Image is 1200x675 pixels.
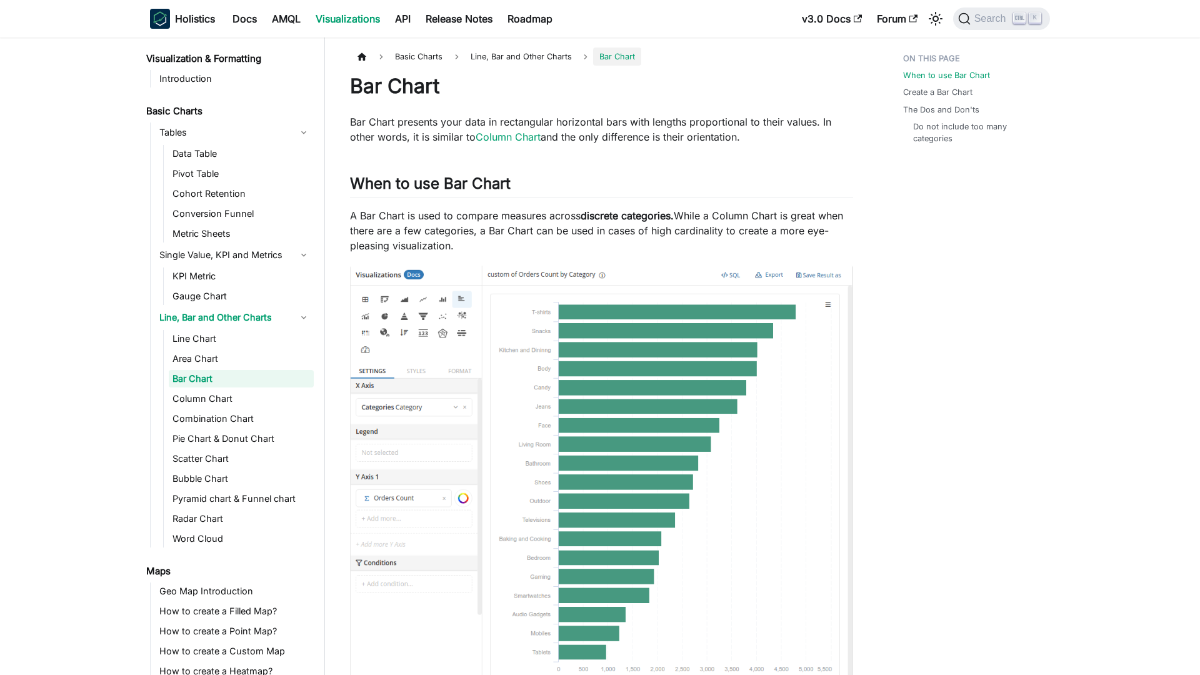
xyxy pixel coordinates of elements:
[225,9,264,29] a: Docs
[169,450,314,467] a: Scatter Chart
[169,145,314,162] a: Data Table
[169,530,314,547] a: Word Cloud
[953,7,1050,30] button: Search (Ctrl+K)
[169,490,314,507] a: Pyramid chart & Funnel chart
[169,165,314,182] a: Pivot Table
[308,9,387,29] a: Visualizations
[137,37,325,675] nav: Docs sidebar
[169,205,314,222] a: Conversion Funnel
[903,86,972,98] a: Create a Bar Chart
[869,9,925,29] a: Forum
[350,74,853,99] h1: Bar Chart
[350,47,853,66] nav: Breadcrumbs
[581,209,674,222] strong: discrete categories.
[142,102,314,120] a: Basic Charts
[1029,12,1041,24] kbd: K
[156,602,314,620] a: How to create a Filled Map?
[156,122,314,142] a: Tables
[156,307,314,327] a: Line, Bar and Other Charts
[169,410,314,427] a: Combination Chart
[926,9,946,29] button: Switch between dark and light mode (currently light mode)
[464,47,578,66] span: Line, Bar and Other Charts
[169,390,314,407] a: Column Chart
[350,47,374,66] a: Home page
[169,225,314,242] a: Metric Sheets
[350,208,853,253] p: A Bar Chart is used to compare measures across While a Column Chart is great when there are a few...
[794,9,869,29] a: v3.0 Docs
[913,121,1037,144] a: Do not include too many categories
[169,510,314,527] a: Radar Chart
[142,562,314,580] a: Maps
[903,104,979,116] a: The Dos and Don'ts
[169,330,314,347] a: Line Chart
[593,47,641,66] span: Bar Chart
[156,622,314,640] a: How to create a Point Map?
[142,50,314,67] a: Visualization & Formatting
[156,582,314,600] a: Geo Map Introduction
[264,9,308,29] a: AMQL
[156,642,314,660] a: How to create a Custom Map
[156,245,314,265] a: Single Value, KPI and Metrics
[150,9,215,29] a: HolisticsHolistics
[169,430,314,447] a: Pie Chart & Donut Chart
[389,47,449,66] span: Basic Charts
[156,70,314,87] a: Introduction
[387,9,418,29] a: API
[169,370,314,387] a: Bar Chart
[169,350,314,367] a: Area Chart
[150,9,170,29] img: Holistics
[418,9,500,29] a: Release Notes
[476,131,541,143] a: Column Chart
[350,114,853,144] p: Bar Chart presents your data in rectangular horizontal bars with lengths proportional to their va...
[971,13,1014,24] span: Search
[169,185,314,202] a: Cohort Retention
[169,267,314,285] a: KPI Metric
[500,9,560,29] a: Roadmap
[169,470,314,487] a: Bubble Chart
[903,69,990,81] a: When to use Bar Chart
[175,11,215,26] b: Holistics
[169,287,314,305] a: Gauge Chart
[350,174,853,198] h2: When to use Bar Chart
